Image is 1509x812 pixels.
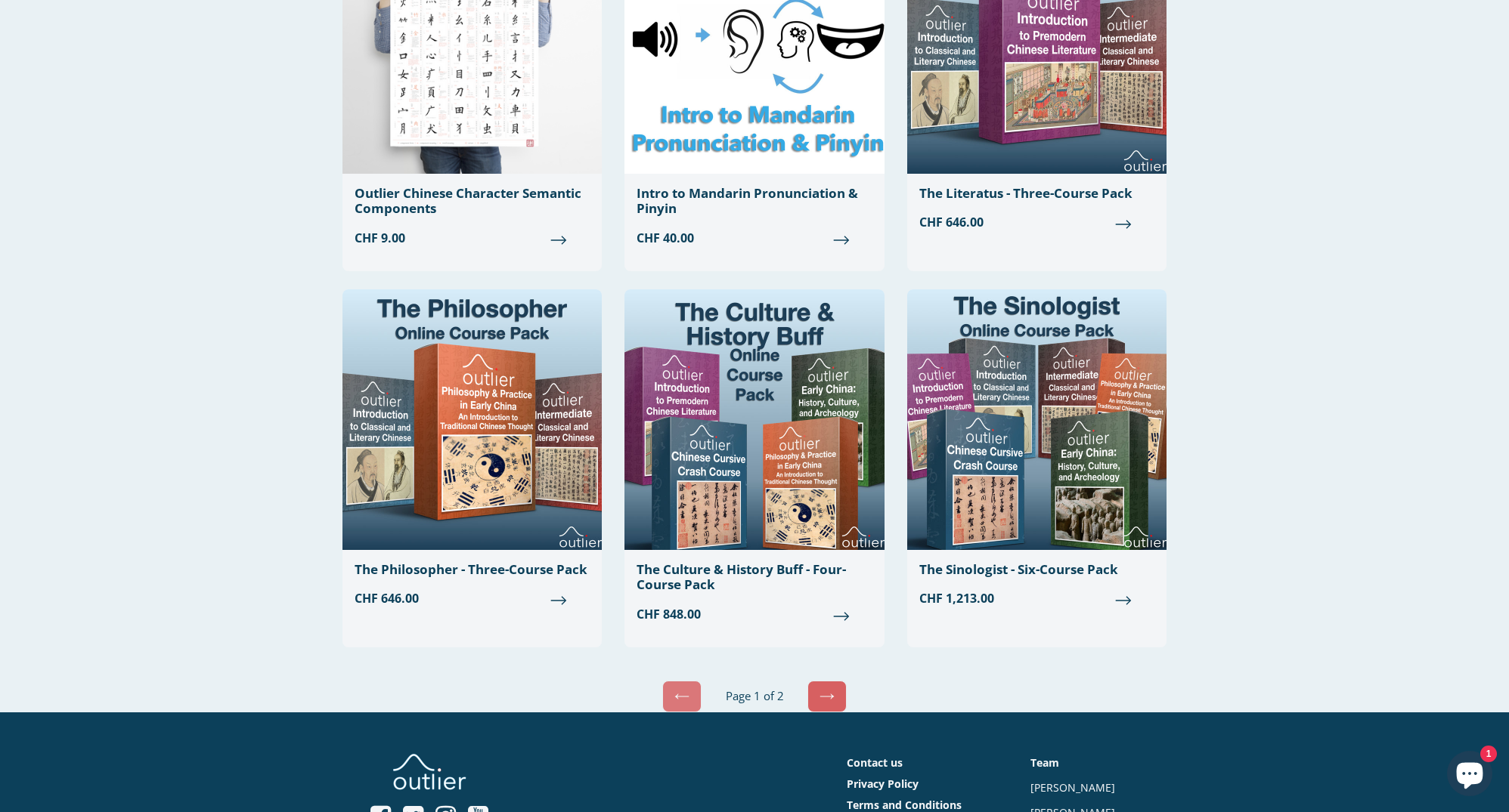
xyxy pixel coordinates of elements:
span: CHF 848.00 [637,605,872,623]
span: CHF 9.00 [355,229,590,247]
a: Privacy Policy [847,776,919,791]
img: The Sinologist - Six-Course Pack [907,289,1167,550]
a: [PERSON_NAME] [1030,780,1115,795]
div: Outlier Chinese Character Semantic Components [355,186,590,217]
a: Team [1030,755,1059,770]
li: Page 1 of 2 [705,687,804,705]
img: The Philosopher - Three-Course Pack [342,289,602,550]
div: Intro to Mandarin Pronunciation & Pinyin [637,186,872,217]
span: CHF 646.00 [919,213,1154,231]
a: Contact us [847,755,903,770]
div: The Sinologist - Six-Course Pack [919,562,1154,577]
a: The Philosopher - Three-Course Pack CHF 646.00 [342,289,602,619]
a: The Sinologist - Six-Course Pack CHF 1,213.00 [907,289,1167,619]
img: The Culture & History Buff - Four-Course Pack [624,289,884,550]
span: CHF 646.00 [355,589,590,607]
div: The Literatus - Three-Course Pack [919,186,1154,201]
div: The Culture & History Buff - Four-Course Pack [637,562,872,593]
span: CHF 1,213.00 [919,589,1154,607]
span: CHF 40.00 [637,229,872,247]
div: The Philosopher - Three-Course Pack [355,562,590,577]
a: The Culture & History Buff - Four-Course Pack CHF 848.00 [624,289,884,635]
inbox-online-store-chat: Shopify online store chat [1442,751,1497,800]
a: Terms and Conditions [847,798,962,812]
